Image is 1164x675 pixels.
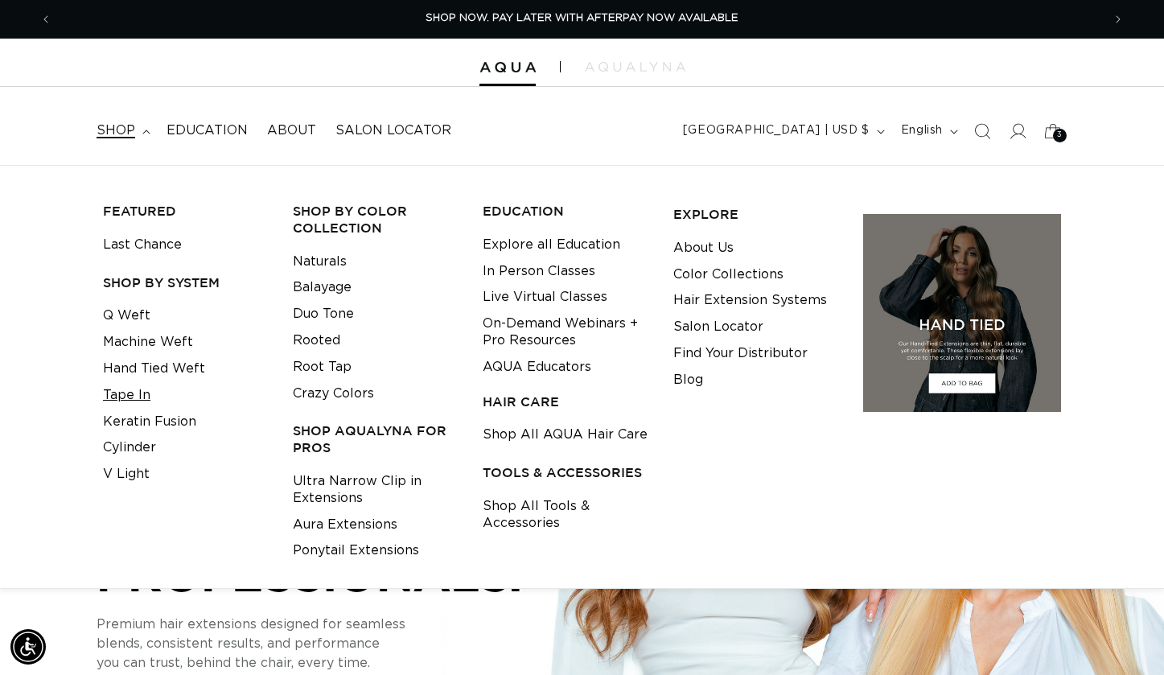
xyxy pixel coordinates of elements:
a: On-Demand Webinars + Pro Resources [483,311,648,354]
a: Shop All Tools & Accessories [483,493,648,537]
summary: shop [87,113,157,149]
span: 3 [1057,129,1063,142]
a: Duo Tone [293,301,354,327]
a: Blog [673,367,703,393]
button: Previous announcement [28,4,64,35]
a: Cylinder [103,434,156,461]
h3: HAIR CARE [483,393,648,410]
h3: TOOLS & ACCESSORIES [483,464,648,481]
span: Education [167,122,248,139]
summary: Search [965,113,1000,149]
h3: EXPLORE [673,206,838,223]
a: Hand Tied Weft [103,356,205,382]
button: English [891,116,965,146]
a: Education [157,113,257,149]
img: aqualyna.com [585,62,685,72]
a: Machine Weft [103,329,193,356]
span: English [901,122,943,139]
a: Naturals [293,249,347,275]
a: Salon Locator [673,314,763,340]
h3: EDUCATION [483,203,648,220]
span: About [267,122,316,139]
a: Crazy Colors [293,381,374,407]
div: Accessibility Menu [10,629,46,665]
a: Find Your Distributor [673,340,808,367]
span: shop [97,122,135,139]
a: About [257,113,326,149]
span: Salon Locator [335,122,451,139]
h3: Shop AquaLyna for Pros [293,422,458,456]
a: Balayage [293,274,352,301]
a: Ultra Narrow Clip in Extensions [293,468,458,512]
button: Next announcement [1100,4,1136,35]
h3: SHOP BY SYSTEM [103,274,268,291]
a: Color Collections [673,261,784,288]
a: Ponytail Extensions [293,537,419,564]
p: Premium hair extensions designed for seamless blends, consistent results, and performance you can... [97,615,579,673]
a: Tape In [103,382,150,409]
a: Rooted [293,327,340,354]
button: [GEOGRAPHIC_DATA] | USD $ [673,116,891,146]
iframe: Chat Widget [1084,598,1164,675]
h3: Shop by Color Collection [293,203,458,237]
a: AQUA Educators [483,354,591,381]
a: Live Virtual Classes [483,284,607,311]
a: About Us [673,235,734,261]
a: Salon Locator [326,113,461,149]
img: Aqua Hair Extensions [479,62,536,73]
a: Last Chance [103,232,182,258]
span: [GEOGRAPHIC_DATA] | USD $ [683,122,870,139]
a: V Light [103,461,150,488]
a: In Person Classes [483,258,595,285]
a: Shop All AQUA Hair Care [483,422,648,448]
span: SHOP NOW. PAY LATER WITH AFTERPAY NOW AVAILABLE [426,13,738,23]
a: Root Tap [293,354,352,381]
a: Aura Extensions [293,512,397,538]
a: Keratin Fusion [103,409,196,435]
h3: FEATURED [103,203,268,220]
a: Hair Extension Systems [673,287,827,314]
a: Q Weft [103,303,150,329]
a: Explore all Education [483,232,620,258]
